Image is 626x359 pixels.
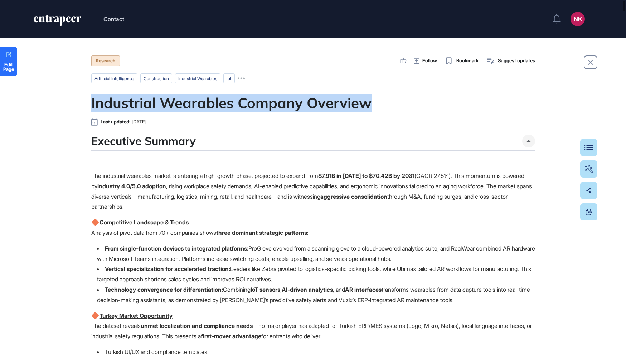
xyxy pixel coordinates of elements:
strong: Industry 4.0/5.0 adoption [97,183,166,190]
strong: AI-driven analytics [282,286,333,293]
span: Bookmark [456,57,479,64]
p: Combining , , and transforms wearables from data capture tools into real-time decision-making ass... [97,286,530,304]
p: Turkish UI/UX and compliance templates. [105,348,209,355]
strong: first-mover advantage [201,333,261,340]
span: [DATE] [132,119,146,125]
strong: unmet localization and compliance needs [141,322,253,329]
li: artificial intelligence [91,73,137,83]
strong: aggressive consolidation [320,193,387,200]
div: Research [91,55,120,66]
button: Suggest updates [486,56,535,66]
button: Bookmark [444,56,479,66]
li: Industrial Wearables [175,73,220,83]
span: Follow [422,57,437,64]
li: Construction [140,73,172,83]
strong: IoT sensors [251,286,280,293]
span: Suggest updates [498,57,535,64]
strong: $7.91B in [DATE] to $70.42B by 2031 [318,172,414,179]
a: entrapeer-logo [33,15,82,29]
u: Turkey Market Opportunity [91,312,173,319]
p: The dataset reveals —no major player has adapted for Turkish ERP/MES systems (Logo, Mikro, Netsis... [91,311,535,341]
p: Leaders like Zebra pivoted to logistics-specific picking tools, while Ubimax tailored AR workflow... [97,265,531,283]
h4: Executive Summary [91,134,196,147]
strong: three dominant strategic patterns [216,229,307,236]
strong: From single-function devices to integrated platforms: [105,245,248,252]
div: Last updated: [101,119,146,125]
strong: Technology convergence for differentiation: [105,286,223,293]
h1: Industrial Wearables Company Overview [91,94,535,111]
strong: Vertical specialization for accelerated traction: [105,265,230,272]
li: iot [223,73,235,83]
p: Analysis of pivot data from 70+ companies shows : [91,217,535,238]
p: The industrial wearables market is entering a high-growth phase, projected to expand from (CAGR 2... [91,171,535,212]
p: ProGlove evolved from a scanning glove to a cloud-powered analytics suite, and RealWear combined ... [97,245,535,262]
button: Follow [414,57,437,65]
button: NK [571,12,585,26]
strong: AR interfaces [345,286,382,293]
button: Contact [103,14,124,24]
u: Competitive Landscape & Trends [91,219,189,226]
